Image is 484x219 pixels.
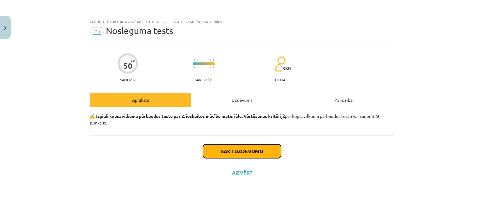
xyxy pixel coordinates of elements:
[90,113,285,119] strong: ✍️ Izpildi kopsavilkuma pārbaudes testu par 2. ieskaites mācību materiālu. Vērtēšanas kritēriji:
[118,78,138,82] p: Saņemsi
[282,66,291,71] span: 330
[191,93,293,107] div: Uzdevums
[195,78,213,82] p: Sarežģīts
[90,20,394,24] div: Mācību tēma: Dabaszinības - 10. klases 2. ieskaites mācību materiāls
[293,93,394,107] div: Palīdzība
[213,59,214,61] img: icon-short-line-57e1e144782c952c97e751825c79c345078a6d821885a25fce030b3d8c18986b.svg
[274,56,285,72] img: students-c634bb4e5e11cddfef0936a35e636f08e4e9abd3cc4e673bd6f9a4125e45ecb1.svg
[4,26,7,30] img: icon-close-lesson-0947bae3869378f0d4975bcd49f059093ad1ed9edebbc8119c70593378902aed.svg
[275,78,285,82] p: pilda
[124,61,132,70] div: 50
[90,27,104,35] span: #5
[230,170,254,176] button: Aizvērt
[197,59,198,61] img: icon-short-line-57e1e144782c952c97e751825c79c345078a6d821885a25fce030b3d8c18986b.svg
[130,59,135,63] span: XP
[194,66,195,68] img: icon-short-line-57e1e144782c952c97e751825c79c345078a6d821885a25fce030b3d8c18986b.svg
[213,66,214,68] img: icon-short-line-57e1e144782c952c97e751825c79c345078a6d821885a25fce030b3d8c18986b.svg
[197,66,198,68] img: icon-short-line-57e1e144782c952c97e751825c79c345078a6d821885a25fce030b3d8c18986b.svg
[210,66,210,68] img: icon-short-line-57e1e144782c952c97e751825c79c345078a6d821885a25fce030b3d8c18986b.svg
[210,59,210,61] img: icon-short-line-57e1e144782c952c97e751825c79c345078a6d821885a25fce030b3d8c18986b.svg
[203,144,281,158] button: Sākt uzdevumu
[106,26,173,36] span: Noslēguma tests
[90,93,191,107] div: Apraksts
[90,113,394,126] p: par kopsavilkuma pārbaudes testu var saņemt 50 punktus.
[194,59,195,61] img: icon-short-line-57e1e144782c952c97e751825c79c345078a6d821885a25fce030b3d8c18986b.svg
